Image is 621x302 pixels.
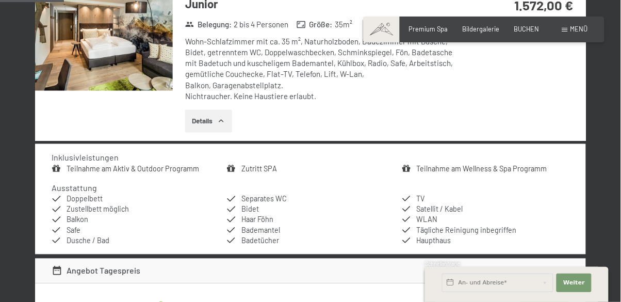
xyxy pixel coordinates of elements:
[241,215,273,224] span: Haar Föhn
[335,19,352,30] span: 35 m²
[416,205,463,214] span: Satellit / Kabel
[241,195,287,203] span: Separates WC
[67,215,88,224] span: Balkon
[185,19,232,30] strong: Belegung :
[416,215,437,224] span: WLAN
[52,183,97,193] h4: Ausstattung
[416,195,424,203] span: TV
[463,25,500,33] a: Bildergalerie
[514,25,540,33] a: BUCHEN
[35,259,586,283] div: Angebot Tagespreis1.572,00 €
[563,279,585,287] span: Weiter
[425,261,461,267] span: Schnellanfrage
[234,19,289,30] span: 2 bis 4 Personen
[297,19,333,30] strong: Größe :
[185,110,232,133] button: Details
[67,226,80,235] span: Safe
[416,236,451,245] span: Haupthaus
[241,165,277,173] a: Zutritt SPA
[241,226,280,235] span: Bademantel
[416,165,547,173] a: Teilnahme am Wellness & Spa Programm
[557,274,592,292] button: Weiter
[67,165,199,173] a: Teilnahme am Aktiv & Outdoor Programm
[67,236,109,245] span: Dusche / Bad
[52,153,119,163] h4: Inklusivleistungen
[67,195,103,203] span: Doppelbett
[67,205,129,214] span: Zustellbett möglich
[416,226,516,235] span: Tägliche Reinigung inbegriffen
[52,265,140,277] div: Angebot Tagespreis
[570,25,588,33] span: Menü
[409,25,448,33] a: Premium Spa
[241,205,259,214] span: Bidet
[185,36,462,102] div: Wohn-Schlafzimmer mit ca. 35 m², Naturholzboden, Badezimmer mit Dusche, Bidet, getrenntem WC, Dop...
[241,236,279,245] span: Badetücher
